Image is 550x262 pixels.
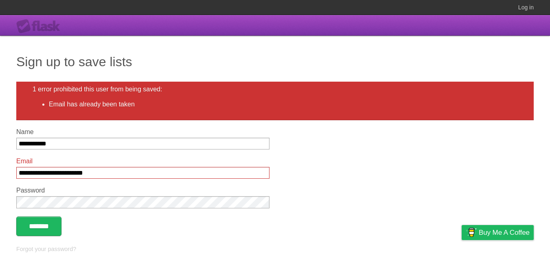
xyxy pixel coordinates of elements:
label: Email [16,158,270,165]
h2: 1 error prohibited this user from being saved: [33,86,517,93]
img: Buy me a coffee [466,225,477,239]
span: Buy me a coffee [479,225,530,240]
h1: Sign up to save lists [16,52,534,71]
a: Forgot your password? [16,246,76,252]
a: Buy me a coffee [462,225,534,240]
div: Flask [16,19,65,34]
li: Email has already been taken [49,100,517,109]
label: Name [16,128,270,136]
label: Password [16,187,270,194]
